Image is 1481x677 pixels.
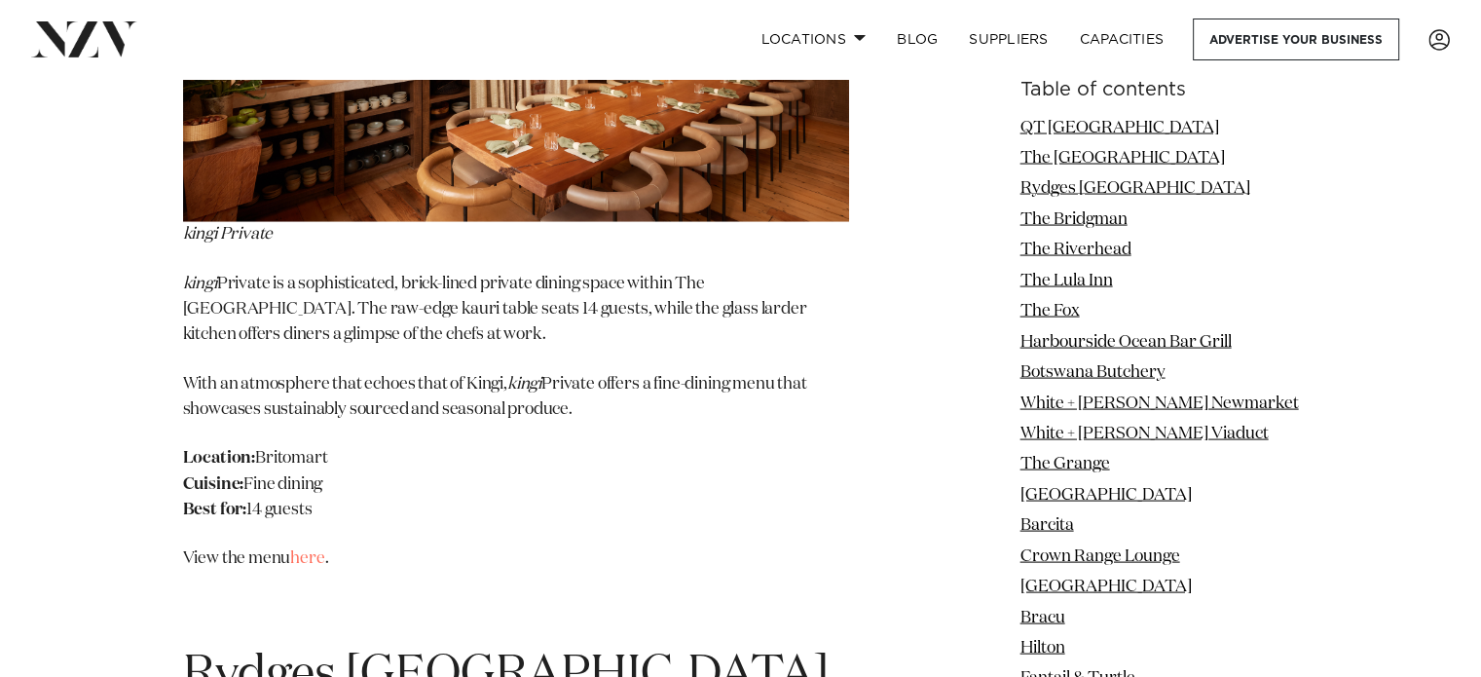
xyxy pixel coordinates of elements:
[1020,272,1113,288] a: The Lula Inn
[183,226,274,243] span: kingi Private
[1020,579,1192,595] a: [GEOGRAPHIC_DATA]
[290,550,324,567] a: here
[183,450,255,467] strong: Location:
[1020,547,1180,564] a: Crown Range Lounge
[507,376,541,393] span: kingi
[31,21,137,56] img: nzv-logo.png
[1020,149,1225,166] a: The [GEOGRAPHIC_DATA]
[1020,609,1065,625] a: Bracu
[183,476,244,493] strong: Cuisine:
[1020,639,1065,656] a: Hilton
[1064,19,1180,60] a: Capacities
[1193,19,1399,60] a: Advertise your business
[1020,425,1269,441] a: White + [PERSON_NAME] Viaduct
[1020,486,1192,503] a: [GEOGRAPHIC_DATA]
[953,19,1063,60] a: SUPPLIERS
[1020,395,1299,411] a: White + [PERSON_NAME] Newmarket
[183,276,807,344] span: Private is a sophisticated, brick-lined private dining space within The [GEOGRAPHIC_DATA]. The ra...
[1020,303,1080,320] a: The Fox
[1020,333,1232,350] a: Harbourside Ocean Bar Grill
[1020,119,1219,135] a: QT [GEOGRAPHIC_DATA]
[1020,364,1166,381] a: Botswana Butchery
[1020,210,1128,227] a: The Bridgman
[183,446,849,523] p: Britomart Fine dining 14 guests
[881,19,953,60] a: BLOG
[183,376,807,418] span: Private offers a fine-dining menu that showcases sustainably sourced and seasonal produce.
[183,376,507,393] span: With an atmosphere that echoes that of Kingi,
[1020,180,1250,197] a: Rydges [GEOGRAPHIC_DATA]
[1020,242,1131,258] a: The Riverhead
[1020,79,1299,99] h6: Table of contents
[183,546,849,572] p: View the menu .
[183,276,217,292] span: kingi
[183,502,246,518] strong: Best for:
[1020,456,1110,472] a: The Grange
[745,19,881,60] a: Locations
[1020,517,1074,534] a: Barcita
